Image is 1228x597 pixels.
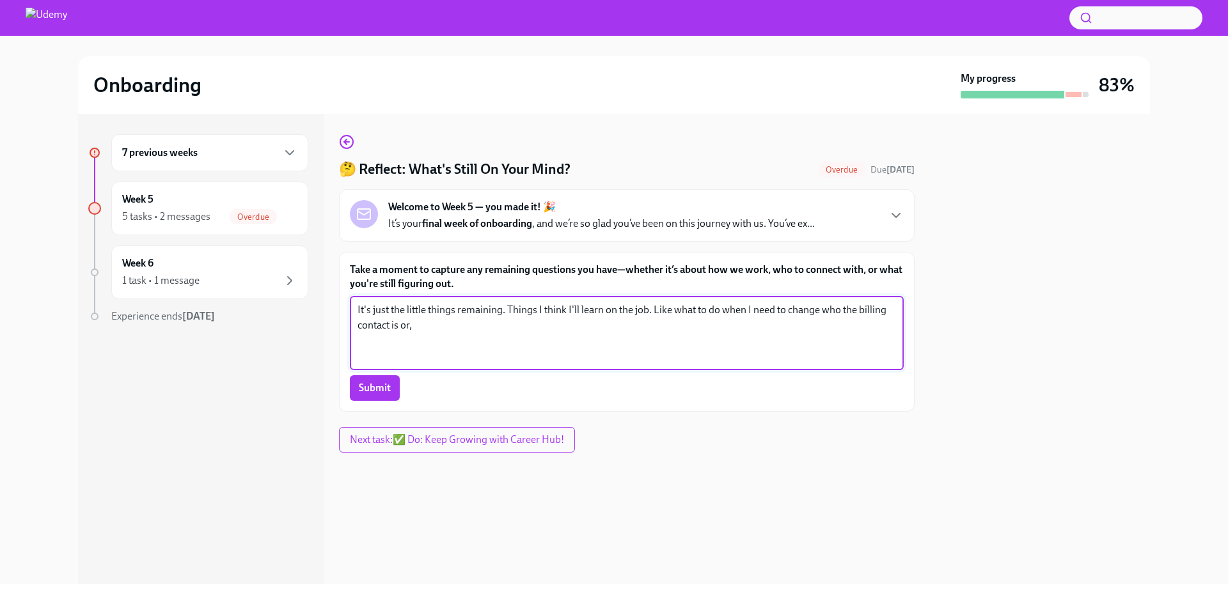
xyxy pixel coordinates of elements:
[358,302,896,364] textarea: It's just the little things remaining. Things I think I'll learn on the job. Like what to do when...
[122,210,210,224] div: 5 tasks • 2 messages
[339,427,575,453] button: Next task:✅ Do: Keep Growing with Career Hub!
[818,165,865,174] span: Overdue
[88,182,308,235] a: Week 55 tasks • 2 messagesOverdue
[122,256,153,270] h6: Week 6
[388,200,556,214] strong: Welcome to Week 5 — you made it! 🎉
[182,310,215,322] strong: [DATE]
[230,212,277,222] span: Overdue
[350,263,904,291] label: Take a moment to capture any remaining questions you have—whether it’s about how we work, who to ...
[93,72,201,98] h2: Onboarding
[122,146,198,160] h6: 7 previous weeks
[870,164,915,176] span: August 31st, 2025 11:00
[111,134,308,171] div: 7 previous weeks
[111,310,215,322] span: Experience ends
[961,72,1016,86] strong: My progress
[350,375,400,401] button: Submit
[122,192,153,206] h6: Week 5
[422,217,532,229] strong: final week of onboarding
[388,217,815,231] p: It’s your , and we’re so glad you’ve been on this journey with us. You’ve ex...
[26,8,67,28] img: Udemy
[359,382,391,394] span: Submit
[339,160,571,179] h4: 🤔 Reflect: What's Still On Your Mind?
[1099,74,1135,97] h3: 83%
[88,245,308,299] a: Week 61 task • 1 message
[886,164,915,175] strong: [DATE]
[870,164,915,175] span: Due
[350,433,564,446] span: Next task : ✅ Do: Keep Growing with Career Hub!
[122,274,200,288] div: 1 task • 1 message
